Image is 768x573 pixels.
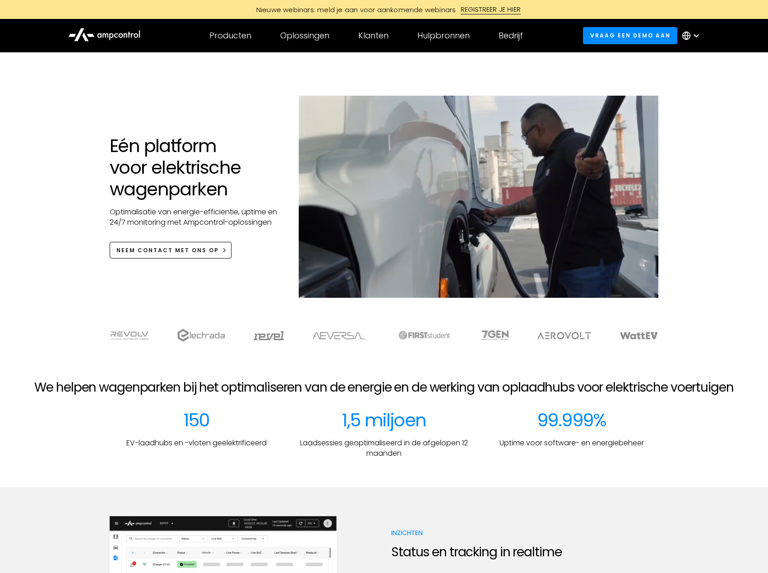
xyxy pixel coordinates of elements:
[116,246,219,254] div: NEEM CONTACT MET ONS OP
[209,31,251,41] div: Producten
[297,438,471,458] p: Laadsessies geoptimaliseerd in de afgelopen 12 maanden
[358,31,389,41] div: Klanten
[126,438,267,448] p: EV-laadhubs en -vloten geëlektrificeerd
[280,31,329,41] div: Oplossingen
[499,31,523,41] div: Bedrijf
[391,545,565,560] h2: Status en tracking in realtime
[177,329,225,342] img: electrada logo
[620,332,658,339] img: WattEV logo
[110,207,281,227] p: Optimalisatie van energie-efficiëntie, uptime en 24/7 monitoring met Ampcontrol-oplossingen
[183,409,209,431] div: 150
[342,409,426,431] div: 1,5 miljoen
[417,31,470,41] div: Hulpbronnen
[461,5,521,14] div: REGISTREER JE HIER
[34,380,733,395] h2: We helpen wagenparken bij het optimaliseren van de energie en de werking van oplaadhubs voor elek...
[391,528,565,537] p: Inzichten
[247,5,461,14] div: Nieuwe webinars: meld je aan voor aankomende webinars
[181,5,587,14] a: Nieuwe webinars: meld je aan voor aankomende webinarsREGISTREER JE HIER
[537,409,606,431] div: 99.999%
[537,332,591,339] img: Aerovolt Logo
[110,242,231,259] a: NEEM CONTACT MET ONS OP
[500,438,644,448] p: Uptime voor software- en energiebeheer
[110,135,281,200] h1: Eén platform voor elektrische wagenparken
[583,27,677,44] a: Vraag een demo aan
